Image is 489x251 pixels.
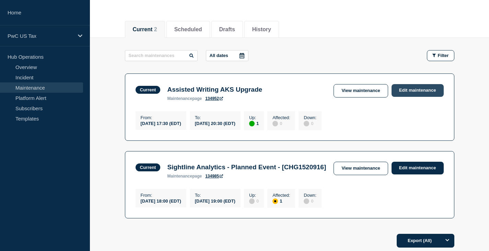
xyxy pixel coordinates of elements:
[392,84,444,97] a: Edit maintenance
[304,115,316,120] p: Down :
[272,198,290,204] div: 1
[141,115,181,120] p: From :
[195,115,235,120] p: To :
[167,96,202,101] p: page
[205,174,223,179] a: 134985
[141,193,181,198] p: From :
[167,174,192,179] span: maintenance
[140,165,156,170] div: Current
[272,198,278,204] div: affected
[272,115,290,120] p: Affected :
[304,198,309,204] div: disabled
[133,26,157,33] button: Current 2
[272,121,278,126] div: disabled
[167,174,202,179] p: page
[140,87,156,92] div: Current
[167,86,262,93] h3: Assisted Writing AKS Upgrade
[249,121,255,126] div: up
[205,96,223,101] a: 134952
[304,120,316,126] div: 0
[272,120,290,126] div: 0
[334,162,388,175] a: View maintenance
[195,198,235,204] div: [DATE] 19:00 (EDT)
[195,193,235,198] p: To :
[210,53,228,58] p: All dates
[249,120,259,126] div: 1
[304,198,316,204] div: 0
[427,50,454,61] button: Filter
[249,115,259,120] p: Up :
[397,234,454,248] button: Export (All)
[249,193,259,198] p: Up :
[125,50,198,61] input: Search maintenances
[392,162,444,174] a: Edit maintenance
[154,26,157,32] span: 2
[206,50,248,61] button: All dates
[167,96,192,101] span: maintenance
[252,26,271,33] button: History
[195,120,235,126] div: [DATE] 20:30 (EDT)
[304,193,316,198] p: Down :
[167,163,326,171] h3: Sightline Analytics - Planned Event - [CHG1520916]
[174,26,202,33] button: Scheduled
[304,121,309,126] div: disabled
[334,84,388,98] a: View maintenance
[272,193,290,198] p: Affected :
[249,198,255,204] div: disabled
[438,53,449,58] span: Filter
[141,120,181,126] div: [DATE] 17:30 (EDT)
[219,26,235,33] button: Drafts
[8,33,73,39] p: PwC US Tax
[141,198,181,204] div: [DATE] 18:00 (EDT)
[249,198,259,204] div: 0
[441,234,454,248] button: Options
